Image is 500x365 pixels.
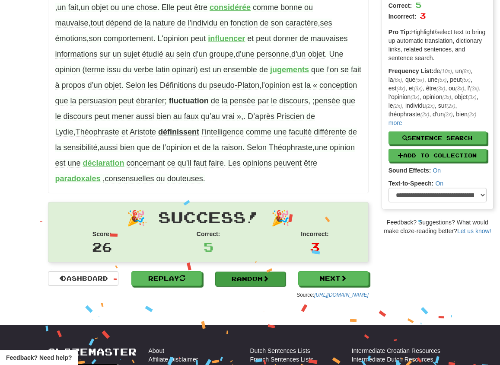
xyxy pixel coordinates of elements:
[426,103,434,109] em: (2x)
[301,231,329,237] strong: Incorrect:
[119,96,134,106] span: peut
[130,128,156,137] span: Aristote
[156,65,170,74] span: latin
[136,112,154,121] span: aussi
[55,81,59,90] span: à
[55,34,347,59] span: , , .
[455,86,464,92] em: (3x)
[393,103,402,109] em: (2x)
[279,96,308,106] span: discours
[342,96,355,106] span: que
[55,159,65,168] span: est
[247,143,267,152] span: Selon
[352,346,440,355] a: Intermediate Croatian Resources
[163,143,191,152] span: l’opinion
[415,77,424,83] em: (5x)
[315,143,328,152] span: une
[420,11,426,20] span: 3
[134,65,153,74] span: verbe
[213,143,219,152] span: la
[136,96,165,106] span: ébranler
[296,292,369,298] small: Source:
[88,81,102,90] span: d’un
[57,3,66,12] span: un
[209,81,259,90] span: pseudo-Platon
[470,86,479,92] em: (3x)
[274,159,302,168] span: peuvent
[315,96,340,106] span: pensée
[457,227,491,234] a: Let us know!
[137,143,150,152] span: que
[291,50,306,59] span: d'un
[55,34,86,43] span: émotions
[258,96,269,106] span: par
[259,65,268,74] span: de
[305,81,311,90] span: la
[250,346,310,355] a: Dutch Sentences Lists
[271,19,283,28] span: son
[6,353,72,362] span: Open feedback widget
[105,174,154,183] span: consensuelles
[55,3,332,43] span: , , , .
[389,2,412,9] strong: Correct:
[202,143,211,152] span: de
[210,3,251,12] strong: considérée
[82,65,105,74] span: (terme
[76,128,119,137] span: Théophraste
[468,94,476,100] em: (3x)
[106,19,132,28] span: dépend
[156,112,171,121] span: bien
[396,86,405,92] em: (4x)
[104,34,153,43] span: comportement
[209,50,233,59] span: groupe
[304,3,313,12] span: ou
[389,167,431,174] strong: Sound Effects:
[55,128,357,152] span: , .
[173,112,182,121] span: au
[55,19,88,28] span: mauvaise
[341,65,349,74] span: se
[299,34,308,43] span: de
[176,50,191,59] span: sein
[55,50,97,59] span: informations
[162,3,175,12] span: Elle
[313,81,317,90] span: «
[256,34,271,43] span: peut
[149,355,198,364] a: Affiliate Disclaimer
[326,65,338,74] span: l’on
[123,65,132,74] span: du
[160,81,196,90] span: Définitions
[382,218,494,235] div: Feedback? Suggestions? What would make cloze-reading better?
[169,96,209,105] strong: fluctuation
[55,209,361,226] h1: 🎉 Success! 🎉
[228,159,241,168] span: Les
[257,50,289,59] span: personne
[162,238,255,256] div: 5
[320,19,332,28] span: ses
[260,19,268,28] span: de
[314,128,346,137] span: différente
[47,346,137,357] a: Clozemaster
[112,112,134,121] span: mener
[236,50,254,59] span: d'une
[389,119,402,126] a: more
[352,355,433,364] a: Intermediate Dutch Resources
[83,159,124,167] strong: déclaration
[446,103,455,109] em: (2x)
[127,159,226,168] span: .
[243,159,272,168] span: opinions
[63,143,97,152] span: sensibilité
[389,13,417,20] strong: Incorrect:
[113,50,121,59] span: un
[208,34,245,43] strong: influencer
[167,174,203,183] span: douteuses
[194,3,207,12] span: être
[55,96,355,121] span: , ; ,.
[178,159,191,168] span: qu’il
[221,143,242,152] span: raison
[79,96,117,106] span: persuasion
[148,81,158,90] span: les
[468,112,476,118] em: (2x)
[246,128,271,137] span: comme
[308,50,325,59] span: objet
